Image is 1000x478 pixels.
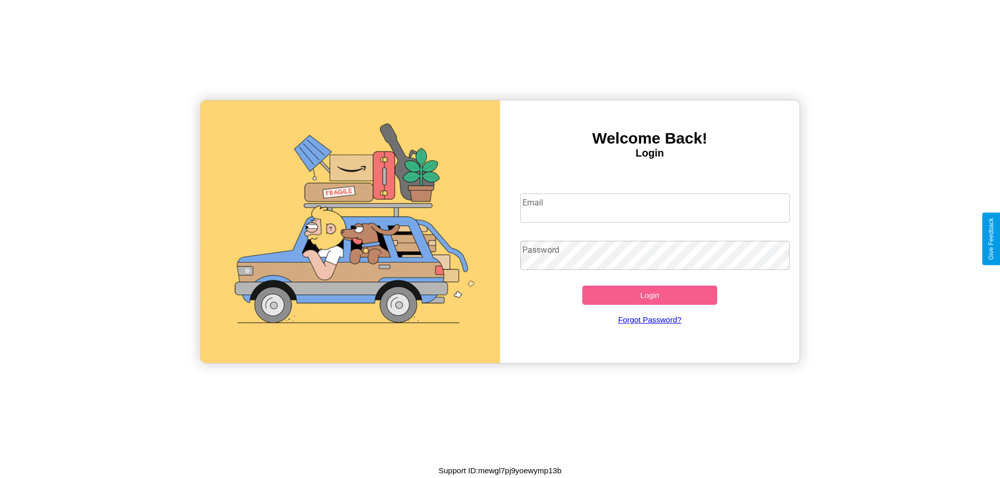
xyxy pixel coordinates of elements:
[515,305,785,334] a: Forgot Password?
[201,100,500,363] img: gif
[500,130,799,147] h3: Welcome Back!
[988,218,995,260] div: Give Feedback
[582,286,717,305] button: Login
[500,147,799,159] h4: Login
[439,463,561,477] p: Support ID: mewgl7pj9yoewymp13b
